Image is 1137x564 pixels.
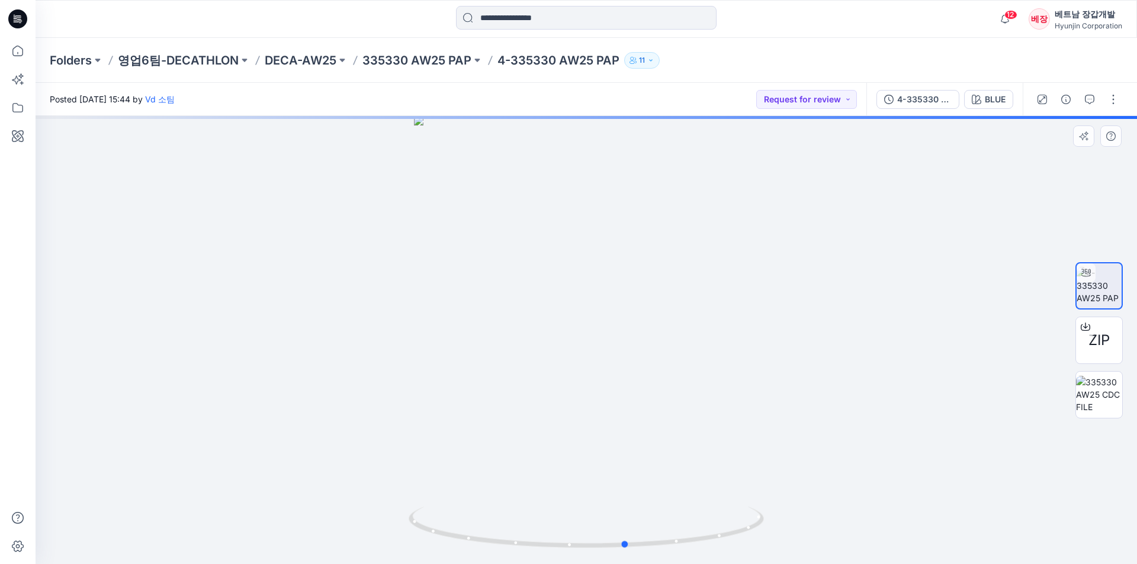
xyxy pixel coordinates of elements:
a: Vd 소팀 [145,94,175,104]
button: 11 [624,52,660,69]
button: 4-335330 AW25 PAP [876,90,959,109]
span: ZIP [1088,330,1110,351]
p: 11 [639,54,645,67]
div: Hyunjin Corporation [1055,21,1122,30]
a: Folders [50,52,92,69]
div: 베트남 장갑개발 [1055,7,1122,21]
button: BLUE [964,90,1013,109]
div: 베장 [1029,8,1050,30]
div: 4-335330 AW25 PAP [897,93,952,106]
p: 4-335330 AW25 PAP [497,52,619,69]
div: BLUE [985,93,1006,106]
span: 12 [1004,10,1017,20]
a: 영업6팀-DECATHLON [118,52,239,69]
button: Details [1056,90,1075,109]
img: 4-335330 AW25 PAP [1077,267,1122,304]
a: DECA-AW25 [265,52,336,69]
a: 335330 AW25 PAP [362,52,471,69]
img: 335330 AW25 CDC FILE [1076,376,1122,413]
span: Posted [DATE] 15:44 by [50,93,175,105]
